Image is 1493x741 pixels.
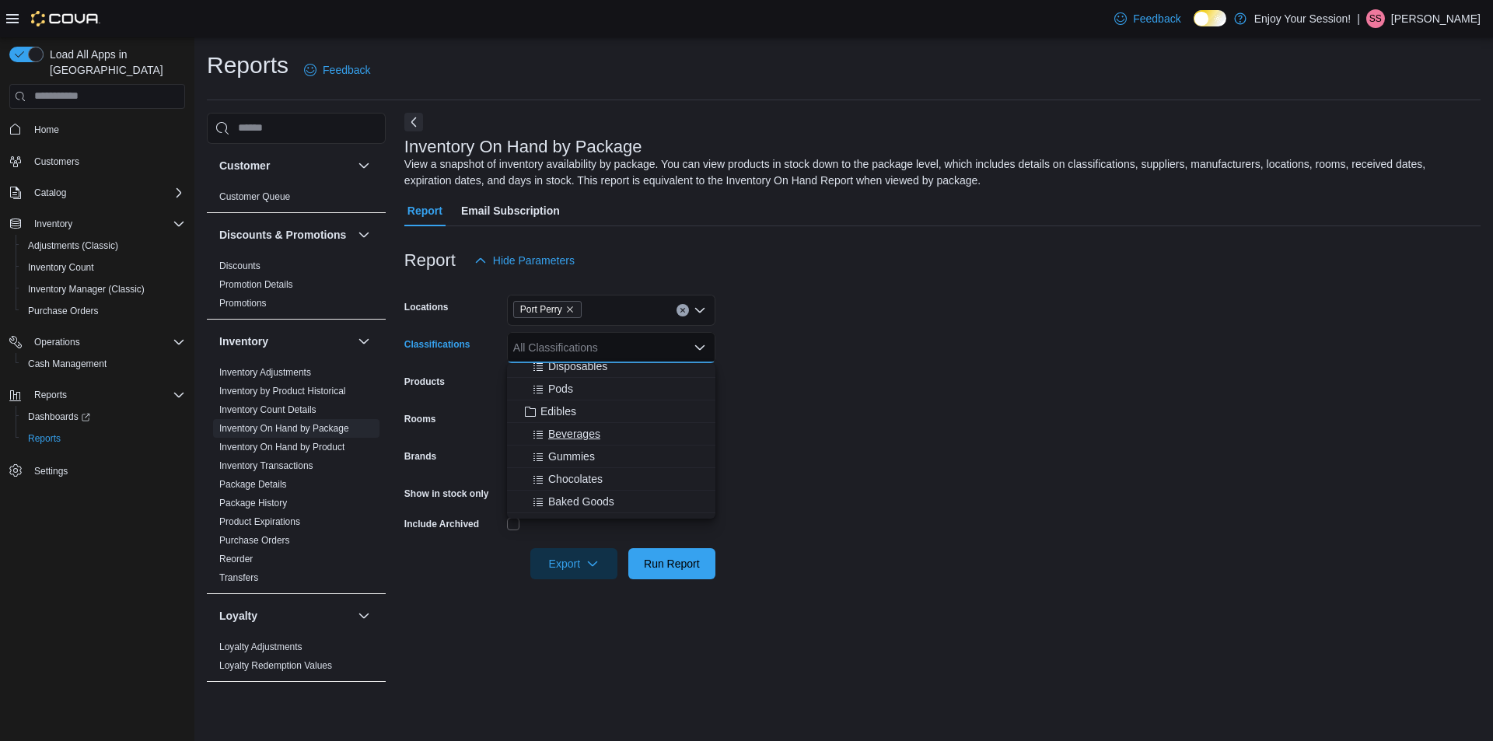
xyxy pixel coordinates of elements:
span: Inventory Adjustments [219,366,311,379]
button: Discounts & Promotions [355,225,373,244]
h3: Customer [219,158,270,173]
div: Sabrina Shaw [1366,9,1385,28]
div: Customer [207,187,386,212]
span: Adjustments (Classic) [28,239,118,252]
button: Settings [3,459,191,481]
a: Promotion Details [219,279,293,290]
span: Loyalty Adjustments [219,641,302,653]
a: Home [28,121,65,139]
span: Inventory On Hand by Product [219,441,344,453]
a: Inventory Adjustments [219,367,311,378]
button: Gummies [507,446,715,468]
label: Brands [404,450,436,463]
span: Operations [28,333,185,351]
span: Port Perry [513,301,582,318]
a: Loyalty Redemption Values [219,660,332,671]
p: | [1357,9,1360,28]
span: Inventory Manager (Classic) [22,280,185,299]
div: Loyalty [207,638,386,681]
button: Baked Goods [507,491,715,513]
nav: Complex example [9,112,185,523]
span: Chocolates [548,471,603,487]
button: Export [530,548,617,579]
span: Reports [28,386,185,404]
span: Cash Management [28,358,107,370]
span: Reports [22,429,185,448]
button: Cash Management [16,353,191,375]
h3: Loyalty [219,608,257,624]
span: Port Perry [520,302,562,317]
span: Promotion Details [219,278,293,291]
span: Inventory Count [28,261,94,274]
a: Feedback [1108,3,1187,34]
p: Enjoy Your Session! [1254,9,1351,28]
button: Close list of options [694,341,706,354]
button: Inventory Count [16,257,191,278]
h1: Reports [207,50,288,81]
span: Feedback [323,62,370,78]
a: Inventory Manager (Classic) [22,280,151,299]
button: Catalog [28,184,72,202]
button: Reports [16,428,191,449]
span: Disposables [548,358,607,374]
h3: Discounts & Promotions [219,227,346,243]
input: Dark Mode [1194,10,1226,26]
span: Gummies [548,449,595,464]
span: Dark Mode [1194,26,1194,27]
span: Purchase Orders [28,305,99,317]
button: OCM [219,696,351,711]
span: Settings [34,465,68,477]
span: Customers [34,156,79,168]
span: Inventory On Hand by Package [219,422,349,435]
button: Catalog [3,182,191,204]
span: Export [540,548,608,579]
label: Classifications [404,338,470,351]
button: Inventory [219,334,351,349]
span: Transfers [219,571,258,584]
img: Cova [31,11,100,26]
button: Next [404,113,423,131]
a: Purchase Orders [219,535,290,546]
a: Inventory On Hand by Product [219,442,344,453]
button: Savoury Snacks [507,513,715,536]
button: Chocolates [507,468,715,491]
a: Dashboards [16,406,191,428]
span: Home [34,124,59,136]
button: Inventory Manager (Classic) [16,278,191,300]
span: Savoury Snacks [548,516,627,532]
a: Discounts [219,260,260,271]
button: Reports [28,386,73,404]
a: Package History [219,498,287,509]
span: Discounts [219,260,260,272]
label: Rooms [404,413,436,425]
label: Show in stock only [404,488,489,500]
span: Report [407,195,442,226]
button: Pods [507,378,715,400]
a: Adjustments (Classic) [22,236,124,255]
span: Inventory [34,218,72,230]
a: Customers [28,152,86,171]
button: Customers [3,150,191,173]
button: Disposables [507,355,715,378]
a: Inventory Transactions [219,460,313,471]
a: Customer Queue [219,191,290,202]
a: Loyalty Adjustments [219,641,302,652]
h3: Inventory [219,334,268,349]
button: Operations [3,331,191,353]
span: Edibles [540,404,576,419]
span: Operations [34,336,80,348]
button: Clear input [677,304,689,316]
span: Catalog [34,187,66,199]
button: Inventory [3,213,191,235]
a: Reports [22,429,67,448]
h3: Inventory On Hand by Package [404,138,642,156]
span: Reports [34,389,67,401]
span: SS [1369,9,1382,28]
span: Run Report [644,556,700,571]
a: Inventory Count [22,258,100,277]
a: Cash Management [22,355,113,373]
button: Reports [3,384,191,406]
button: Run Report [628,548,715,579]
label: Products [404,376,445,388]
span: Beverages [548,426,600,442]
